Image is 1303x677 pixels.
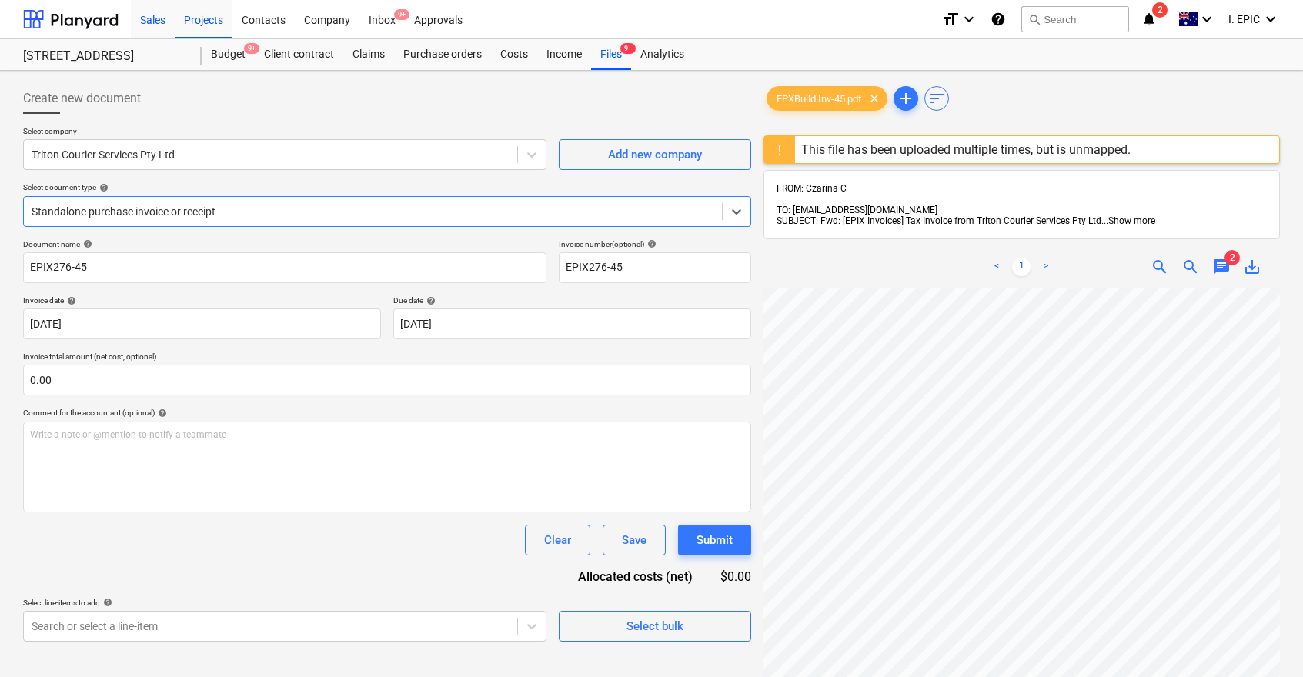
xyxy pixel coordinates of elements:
[559,239,751,249] div: Invoice number (optional)
[1037,258,1055,276] a: Next page
[608,145,702,165] div: Add new company
[255,39,343,70] a: Client contract
[1261,10,1280,28] i: keyboard_arrow_down
[393,295,751,305] div: Due date
[591,39,631,70] a: Files9+
[644,239,657,248] span: help
[678,525,751,555] button: Submit
[717,568,751,585] div: $0.00
[202,39,255,70] div: Budget
[1228,13,1260,25] span: I. EPIC
[202,39,255,70] a: Budget9+
[767,86,887,111] div: EPXBuild.Inv-45.pdf
[897,89,915,108] span: add
[1151,258,1169,276] span: zoom_in
[1028,13,1041,25] span: search
[23,126,546,139] p: Select company
[23,252,546,283] input: Document name
[394,9,409,20] span: 9+
[1021,6,1129,32] button: Search
[244,43,259,54] span: 9+
[1243,258,1261,276] span: save_alt
[96,183,109,192] span: help
[23,239,546,249] div: Document name
[631,39,693,70] a: Analytics
[23,598,546,608] div: Select line-items to add
[777,205,937,215] span: TO: [EMAIL_ADDRESS][DOMAIN_NAME]
[801,142,1131,157] div: This file has been uploaded multiple times, but is unmapped.
[155,409,167,418] span: help
[697,530,733,550] div: Submit
[1181,258,1200,276] span: zoom_out
[941,10,960,28] i: format_size
[23,48,183,65] div: [STREET_ADDRESS]
[559,611,751,642] button: Select bulk
[23,308,381,339] input: Invoice date not specified
[23,365,751,395] input: Invoice total amount (net cost, optional)
[23,182,751,192] div: Select document type
[537,39,591,70] a: Income
[960,10,978,28] i: keyboard_arrow_down
[559,252,751,283] input: Invoice number
[1224,250,1240,265] span: 2
[393,308,751,339] input: Due date not specified
[1198,10,1216,28] i: keyboard_arrow_down
[23,295,381,305] div: Invoice date
[1212,258,1231,276] span: chat
[23,89,141,108] span: Create new document
[865,89,884,108] span: clear
[23,352,751,365] p: Invoice total amount (net cost, optional)
[80,239,92,248] span: help
[551,568,717,585] div: Allocated costs (net)
[927,89,946,108] span: sort
[603,525,666,555] button: Save
[767,93,871,105] span: EPXBuild.Inv-45.pdf
[343,39,394,70] a: Claims
[100,598,112,607] span: help
[64,296,76,305] span: help
[777,183,847,194] span: FROM: Czarina C
[1152,2,1168,18] span: 2
[423,296,436,305] span: help
[23,408,751,418] div: Comment for the accountant (optional)
[777,215,1101,226] span: SUBJECT: Fwd: [EPIX Invoices] Tax Invoice from Triton Courier Services Pty Ltd
[1141,10,1157,28] i: notifications
[1108,215,1155,226] span: Show more
[544,530,571,550] div: Clear
[620,43,636,54] span: 9+
[991,10,1006,28] i: Knowledge base
[1012,258,1031,276] a: Page 1 is your current page
[394,39,491,70] a: Purchase orders
[525,525,590,555] button: Clear
[626,616,683,636] div: Select bulk
[559,139,751,170] button: Add new company
[1101,215,1155,226] span: ...
[987,258,1006,276] a: Previous page
[622,530,646,550] div: Save
[591,39,631,70] div: Files
[491,39,537,70] a: Costs
[1226,603,1303,677] iframe: Chat Widget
